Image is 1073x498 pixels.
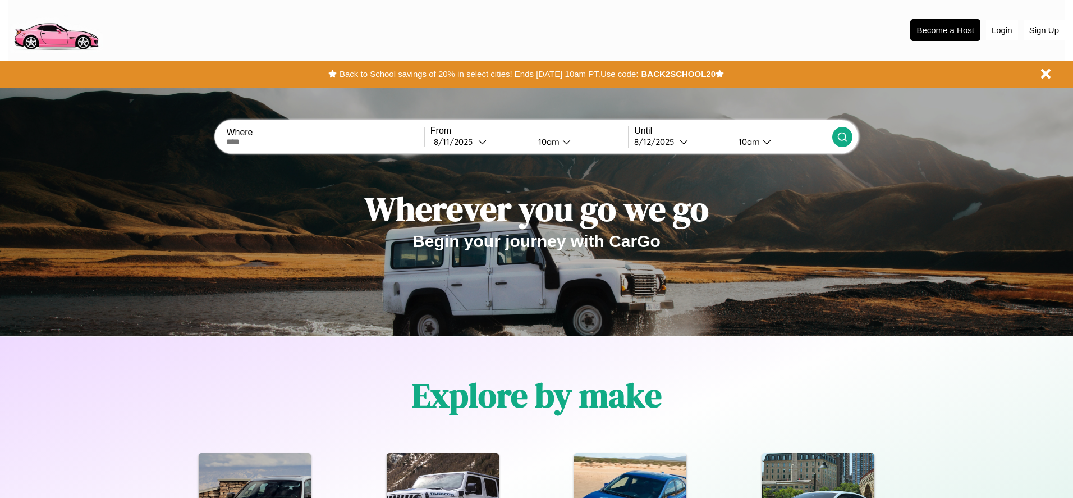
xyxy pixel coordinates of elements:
label: Where [226,127,424,138]
div: 8 / 12 / 2025 [634,136,680,147]
label: From [430,126,628,136]
label: Until [634,126,832,136]
button: 10am [730,136,832,148]
div: 10am [733,136,763,147]
div: 8 / 11 / 2025 [434,136,478,147]
img: logo [8,6,103,53]
b: BACK2SCHOOL20 [641,69,716,79]
button: Back to School savings of 20% in select cities! Ends [DATE] 10am PT.Use code: [337,66,641,82]
button: Become a Host [910,19,980,41]
h1: Explore by make [412,372,662,418]
button: 10am [529,136,628,148]
div: 10am [533,136,562,147]
button: Sign Up [1024,20,1065,40]
button: Login [986,20,1018,40]
button: 8/11/2025 [430,136,529,148]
